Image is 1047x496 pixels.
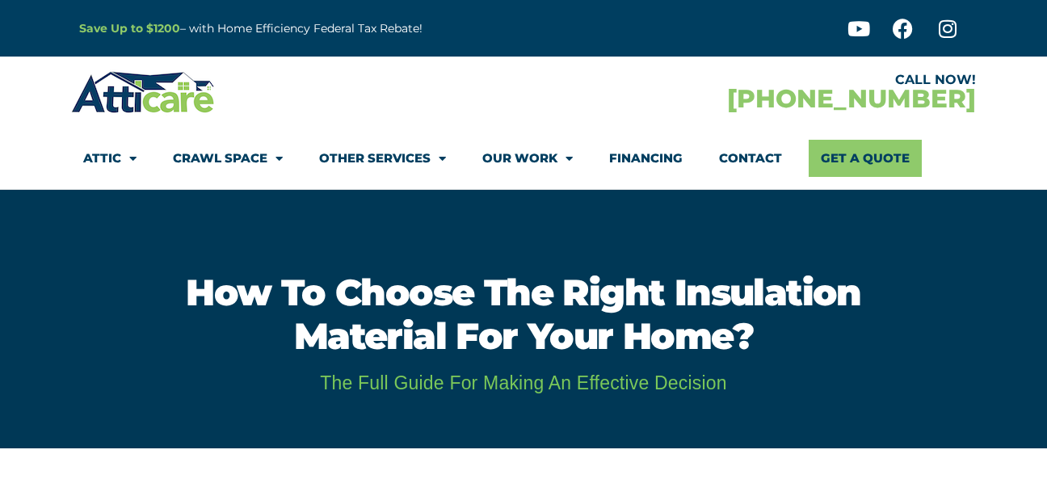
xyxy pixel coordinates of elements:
[79,21,180,36] a: Save Up to $1200
[809,140,922,177] a: Get A Quote
[79,19,603,38] p: – with Home Efficiency Federal Tax Rebate!
[609,140,683,177] a: Financing
[719,140,782,177] a: Contact
[83,140,137,177] a: Attic
[173,140,283,177] a: Crawl Space
[523,74,976,86] div: CALL NOW!
[133,271,915,358] h1: How to Choose the right insulation material for your home?
[319,140,446,177] a: Other Services
[83,140,964,177] nav: Menu
[53,374,995,393] h2: The full guide for making an effective decision
[482,140,573,177] a: Our Work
